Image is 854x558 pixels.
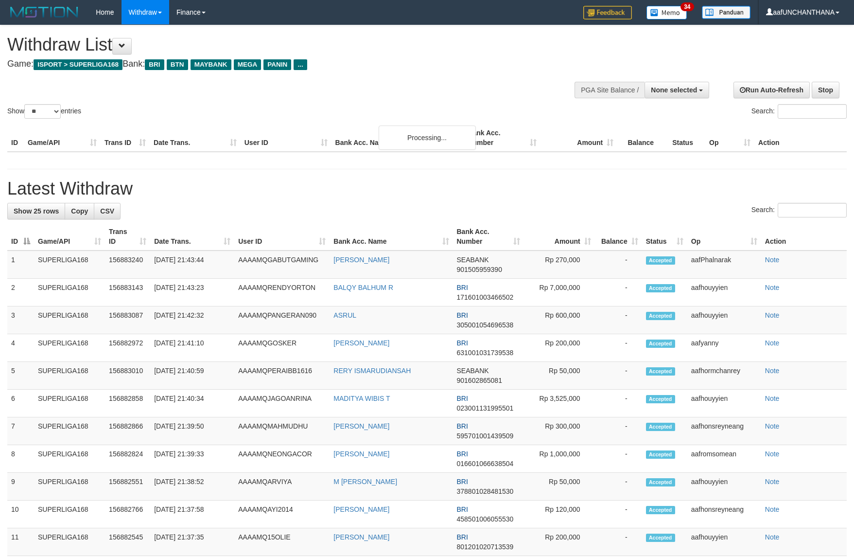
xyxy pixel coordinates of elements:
[234,223,330,251] th: User ID: activate to sort column ascending
[105,390,150,417] td: 156882858
[150,306,234,334] td: [DATE] 21:42:32
[765,395,780,402] a: Note
[687,334,761,362] td: aafyanny
[646,450,675,459] span: Accepted
[24,124,101,152] th: Game/API
[457,432,514,440] span: Copy 595701001439509 to clipboard
[333,450,389,458] a: [PERSON_NAME]
[330,223,453,251] th: Bank Acc. Name: activate to sort column ascending
[7,528,34,556] td: 11
[14,207,59,215] span: Show 25 rows
[105,306,150,334] td: 156883087
[687,528,761,556] td: aafhouyyien
[583,6,632,19] img: Feedback.jpg
[646,6,687,19] img: Button%20Memo.svg
[34,306,105,334] td: SUPERLIGA168
[457,293,514,301] span: Copy 171601003466502 to clipboard
[7,501,34,528] td: 10
[7,390,34,417] td: 6
[457,377,502,384] span: Copy 901602865081 to clipboard
[150,417,234,445] td: [DATE] 21:39:50
[331,124,464,152] th: Bank Acc. Name
[34,251,105,279] td: SUPERLIGA168
[457,543,514,551] span: Copy 801201020713539 to clipboard
[71,207,88,215] span: Copy
[646,367,675,376] span: Accepted
[150,124,241,152] th: Date Trans.
[595,417,642,445] td: -
[234,473,330,501] td: AAAAMQARVIYA
[105,445,150,473] td: 156882824
[34,473,105,501] td: SUPERLIGA168
[651,86,697,94] span: None selected
[765,284,780,291] a: Note
[7,104,81,119] label: Show entries
[105,528,150,556] td: 156882545
[595,334,642,362] td: -
[646,506,675,514] span: Accepted
[595,501,642,528] td: -
[24,104,61,119] select: Showentries
[524,279,595,306] td: Rp 7,000,000
[333,395,390,402] a: MADITYA WIBIS T
[761,223,847,251] th: Action
[646,284,675,292] span: Accepted
[457,515,514,523] span: Copy 458501006055530 to clipboard
[94,203,121,219] a: CSV
[778,203,847,217] input: Search:
[687,251,761,279] td: aafPhalnarak
[105,501,150,528] td: 156882766
[150,528,234,556] td: [DATE] 21:37:35
[457,266,502,273] span: Copy 901505959390 to clipboard
[263,59,291,70] span: PANIN
[7,473,34,501] td: 9
[457,395,468,402] span: BRI
[524,445,595,473] td: Rp 1,000,000
[234,528,330,556] td: AAAAMQ15OLIE
[595,528,642,556] td: -
[524,390,595,417] td: Rp 3,525,000
[705,124,754,152] th: Op
[457,349,514,357] span: Copy 631001031739538 to clipboard
[646,534,675,542] span: Accepted
[457,311,468,319] span: BRI
[457,284,468,291] span: BRI
[7,59,559,69] h4: Game: Bank:
[595,362,642,390] td: -
[765,256,780,264] a: Note
[524,501,595,528] td: Rp 120,000
[457,505,468,513] span: BRI
[595,390,642,417] td: -
[105,473,150,501] td: 156882551
[34,362,105,390] td: SUPERLIGA168
[457,533,468,541] span: BRI
[642,223,687,251] th: Status: activate to sort column ascending
[457,321,514,329] span: Copy 305001054696538 to clipboard
[333,367,411,375] a: RERY ISMARUDIANSAH
[34,417,105,445] td: SUPERLIGA168
[668,124,705,152] th: Status
[812,82,839,98] a: Stop
[646,256,675,265] span: Accepted
[453,223,524,251] th: Bank Acc. Number: activate to sort column ascending
[167,59,188,70] span: BTN
[150,251,234,279] td: [DATE] 21:43:44
[687,445,761,473] td: aafromsomean
[7,334,34,362] td: 4
[687,390,761,417] td: aafhouyyien
[333,505,389,513] a: [PERSON_NAME]
[7,362,34,390] td: 5
[595,473,642,501] td: -
[524,306,595,334] td: Rp 600,000
[765,422,780,430] a: Note
[333,422,389,430] a: [PERSON_NAME]
[150,334,234,362] td: [DATE] 21:41:10
[7,179,847,198] h1: Latest Withdraw
[333,256,389,264] a: [PERSON_NAME]
[595,223,642,251] th: Balance: activate to sort column ascending
[34,528,105,556] td: SUPERLIGA168
[150,390,234,417] td: [DATE] 21:40:34
[105,223,150,251] th: Trans ID: activate to sort column ascending
[575,82,645,98] div: PGA Site Balance /
[105,279,150,306] td: 156883143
